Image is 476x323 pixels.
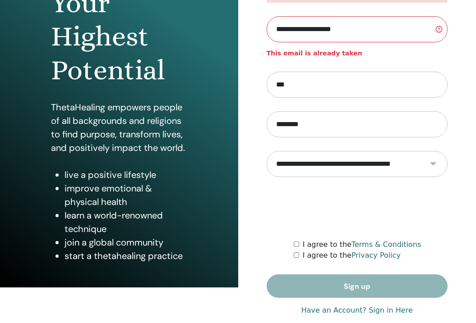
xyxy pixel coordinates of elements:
[65,249,187,263] li: start a thetahealing practice
[65,182,187,209] li: improve emotional & physical health
[65,209,187,236] li: learn a world-renowned technique
[351,240,421,249] a: Terms & Conditions
[65,168,187,182] li: live a positive lifestyle
[267,50,362,57] strong: This email is already taken
[301,305,413,316] a: Have an Account? Sign in Here
[288,191,425,226] iframe: reCAPTCHA
[351,251,401,259] a: Privacy Policy
[65,236,187,249] li: join a global community
[303,250,401,261] label: I agree to the
[303,239,421,250] label: I agree to the
[51,100,187,155] p: ThetaHealing empowers people of all backgrounds and religions to find purpose, transform lives, a...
